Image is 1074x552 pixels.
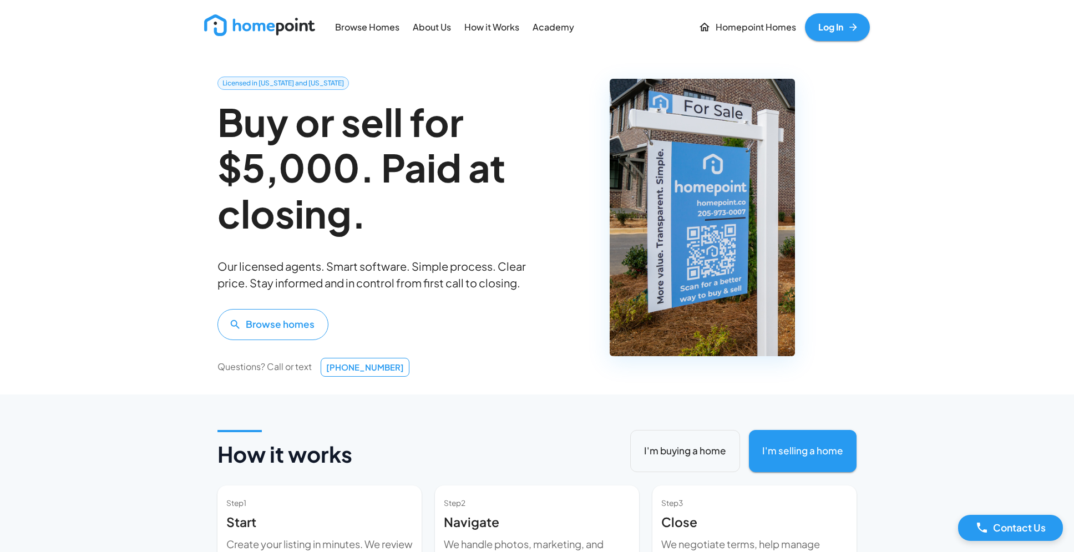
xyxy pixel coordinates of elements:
[444,512,630,533] h6: Navigate
[413,21,451,34] p: About Us
[217,99,526,236] h2: Buy or sell for $5,000. Paid at closing.
[661,498,683,508] span: Step 3
[749,430,857,472] button: I'm selling a home
[217,361,312,373] p: Questions? Call or text
[533,21,574,34] p: Academy
[694,13,801,41] a: Homepoint Homes
[528,14,579,39] a: Academy
[661,512,848,533] h6: Close
[204,14,315,36] img: new_logo_light.png
[321,358,409,377] a: [PHONE_NUMBER]
[217,309,328,340] button: Browse homes
[226,498,246,508] span: Step 1
[444,498,465,508] span: Step 2
[716,21,796,34] p: Homepoint Homes
[460,14,524,39] a: How it Works
[610,79,794,356] img: Homepoint For Sale Sign
[993,520,1046,535] p: Contact Us
[630,430,740,472] button: I'm buying a home
[218,78,348,88] span: Licensed in [US_STATE] and [US_STATE]
[464,21,519,34] p: How it Works
[217,258,526,291] p: Our licensed agents. Smart software. Simple process. Clear price. Stay informed and in control fr...
[805,13,870,41] a: Log In
[408,14,455,39] a: About Us
[335,21,399,34] p: Browse Homes
[331,14,404,39] a: Browse Homes
[226,512,413,533] h6: Start
[217,441,352,468] h4: How it works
